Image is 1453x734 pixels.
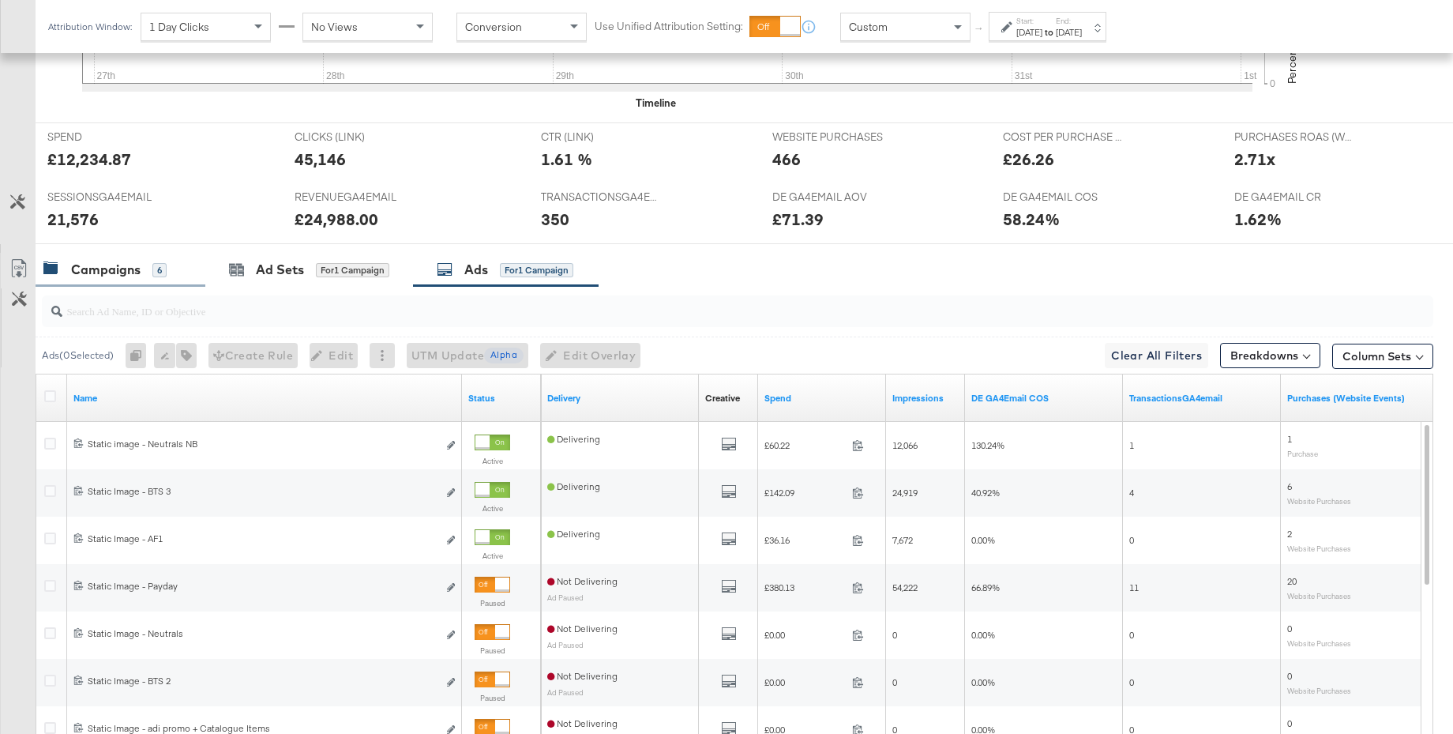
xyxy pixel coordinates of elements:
[316,263,389,277] div: for 1 Campaign
[541,130,659,145] span: CTR (LINK)
[547,670,618,682] span: Not Delivering
[1056,26,1082,39] div: [DATE]
[892,392,959,405] a: The number of times your ad was served. On mobile apps an ad is counted as served the first time ...
[295,148,346,171] div: 45,146
[892,439,918,451] span: 12,066
[764,629,846,641] span: £0.00
[73,392,456,405] a: Ad Name.
[1287,623,1292,634] span: 0
[88,533,437,545] div: Static Image - AF1
[1220,343,1320,368] button: Breakdowns
[764,439,846,451] span: £60.22
[295,190,413,205] span: REVENUEGA4EMAIL
[1111,346,1202,366] span: Clear All Filters
[892,487,918,499] span: 24,919
[971,676,995,688] span: 0.00%
[892,629,897,641] span: 0
[1105,343,1208,368] button: Clear All Filters
[1287,480,1292,492] span: 6
[311,20,358,34] span: No Views
[1287,591,1351,600] sub: Website Purchases
[547,575,618,587] span: Not Delivering
[636,96,676,111] div: Timeline
[547,623,618,634] span: Not Delivering
[764,676,846,688] span: £0.00
[1042,26,1056,38] strong: to
[892,582,918,593] span: 54,222
[1287,433,1292,445] span: 1
[468,392,535,405] a: Shows the current state of your Ad.
[971,487,1000,499] span: 40.92%
[47,148,131,171] div: £12,234.87
[764,487,846,499] span: £142.09
[547,480,600,492] span: Delivering
[1129,676,1134,688] span: 0
[764,534,846,546] span: £36.16
[971,534,995,546] span: 0.00%
[256,261,304,279] div: Ad Sets
[152,263,167,277] div: 6
[705,392,740,405] a: Shows the creative associated with your ad.
[705,392,740,405] div: Creative
[1129,582,1139,593] span: 11
[42,348,114,363] div: Ads ( 0 Selected)
[1287,544,1351,553] sub: Website Purchases
[1285,46,1299,84] text: Percent
[1287,670,1292,682] span: 0
[541,190,659,205] span: TRANSACTIONSGA4EMAIL
[764,582,846,593] span: £380.13
[849,20,888,34] span: Custom
[1016,26,1042,39] div: [DATE]
[475,503,510,514] label: Active
[47,130,166,145] span: SPEND
[971,629,995,641] span: 0.00%
[295,130,413,145] span: CLICKS (LINK)
[547,717,618,729] span: Not Delivering
[475,693,510,703] label: Paused
[1287,717,1292,729] span: 0
[1234,148,1275,171] div: 2.71x
[1287,638,1351,648] sub: Website Purchases
[1003,190,1121,205] span: DE GA4EMAIL COS
[541,208,569,231] div: 350
[47,190,166,205] span: SESSIONSGA4EMAIL
[547,593,584,602] sub: Ad Paused
[1129,439,1134,451] span: 1
[126,343,154,368] div: 0
[971,439,1004,451] span: 130.24%
[1234,130,1353,145] span: PURCHASES ROAS (WEBSITE EVENTS)
[971,582,1000,593] span: 66.89%
[547,433,600,445] span: Delivering
[47,208,99,231] div: 21,576
[764,392,880,405] a: The total amount spent to date.
[149,20,209,34] span: 1 Day Clicks
[772,208,824,231] div: £71.39
[1016,16,1042,26] label: Start:
[892,534,913,546] span: 7,672
[1234,190,1353,205] span: DE GA4EMAIL CR
[972,27,987,32] span: ↑
[1332,344,1433,369] button: Column Sets
[1129,392,1275,405] a: Transactions - The total number of transactions
[547,687,584,697] sub: Ad Paused
[1287,392,1432,405] a: The number of times a purchase was made tracked by your Custom Audience pixel on your website aft...
[1287,449,1318,458] sub: Purchase
[1129,487,1134,499] span: 4
[1003,148,1054,171] div: £26.26
[47,21,133,32] div: Attribution Window:
[71,261,141,279] div: Campaigns
[541,148,592,171] div: 1.61 %
[547,528,600,540] span: Delivering
[772,190,891,205] span: DE GA4EMAIL AOV
[88,580,437,593] div: Static Image - Payday
[88,675,437,687] div: Static Image - BTS 2
[88,627,437,640] div: Static Image - Neutrals
[772,148,801,171] div: 466
[475,646,510,656] label: Paused
[1129,629,1134,641] span: 0
[475,456,510,466] label: Active
[1129,534,1134,546] span: 0
[465,20,522,34] span: Conversion
[500,263,573,277] div: for 1 Campaign
[62,289,1306,320] input: Search Ad Name, ID or Objective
